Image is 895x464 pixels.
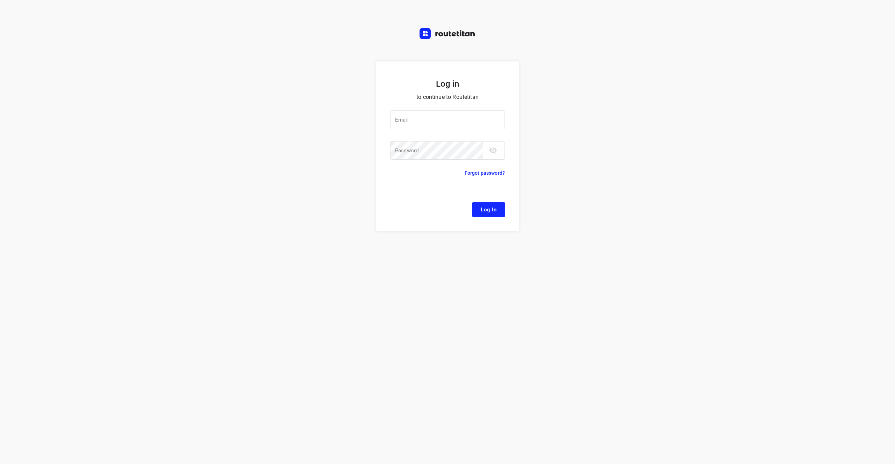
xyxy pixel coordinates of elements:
[390,78,505,89] h5: Log in
[390,92,505,102] p: to continue to Routetitan
[472,202,505,217] button: Log In
[420,28,475,39] img: Routetitan
[465,169,505,177] p: Forgot password?
[481,205,496,214] span: Log In
[486,143,500,157] button: toggle password visibility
